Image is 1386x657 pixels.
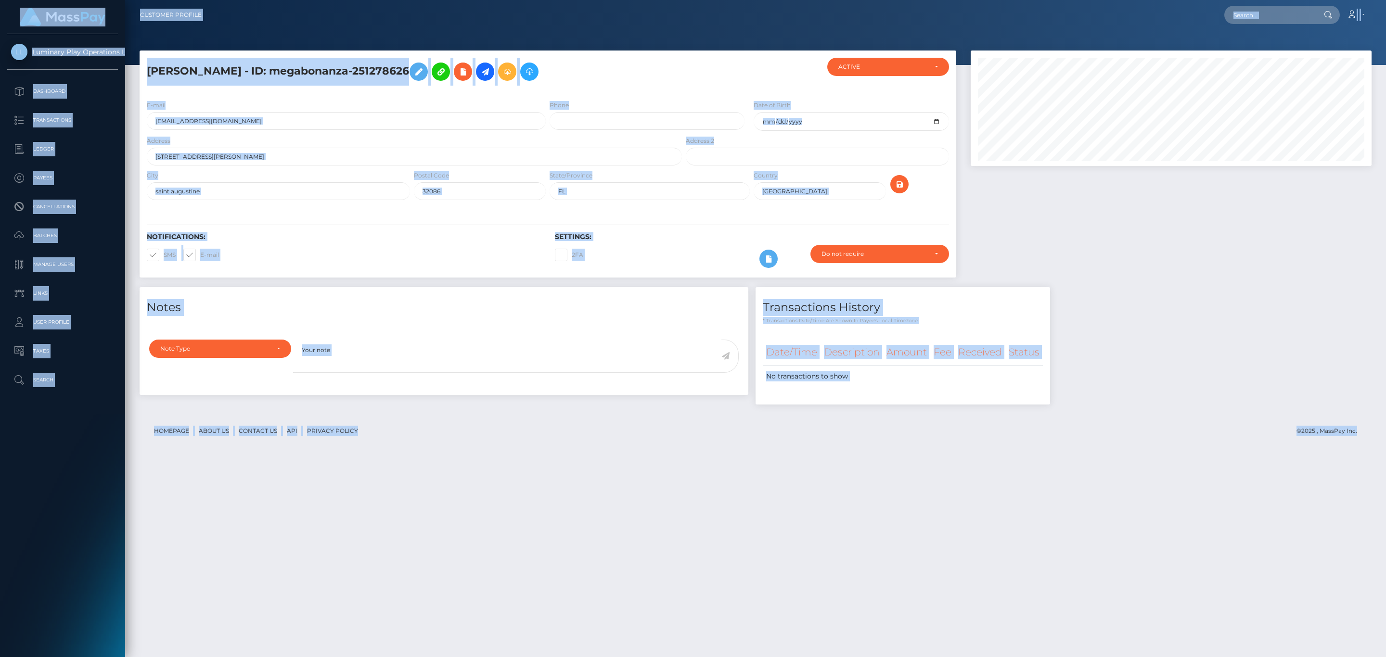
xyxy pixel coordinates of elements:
[550,101,569,110] label: Phone
[147,233,540,241] h6: Notifications:
[160,345,269,353] div: Note Type
[11,315,114,329] p: User Profile
[149,340,291,358] button: Note Type
[147,58,677,86] h5: [PERSON_NAME] - ID: megabonanza-251278626
[11,228,114,243] p: Batches
[763,366,1043,388] td: No transactions to show
[7,339,118,363] a: Taxes
[147,299,741,316] h4: Notes
[11,142,114,156] p: Ledger
[1005,339,1043,366] th: Status
[11,84,114,99] p: Dashboard
[7,137,118,161] a: Ledger
[686,137,714,145] label: Address 2
[150,423,193,438] a: Homepage
[838,63,927,71] div: ACTIVE
[7,368,118,392] a: Search
[147,101,166,110] label: E-mail
[11,373,114,387] p: Search
[11,44,27,60] img: Luminary Play Operations Limited
[147,249,176,261] label: SMS
[11,344,114,358] p: Taxes
[147,171,158,180] label: City
[140,5,202,25] a: Customer Profile
[7,166,118,190] a: Payees
[754,171,778,180] label: Country
[955,339,1005,366] th: Received
[821,339,883,366] th: Description
[763,299,1043,316] h4: Transactions History
[11,200,114,214] p: Cancellations
[754,101,791,110] label: Date of Birth
[555,233,949,241] h6: Settings:
[476,63,494,81] a: Initiate Payout
[147,137,170,145] label: Address
[183,249,219,261] label: E-mail
[7,310,118,334] a: User Profile
[821,250,927,258] div: Do not require
[235,423,281,438] a: Contact Us
[883,339,930,366] th: Amount
[414,171,449,180] label: Postal Code
[11,257,114,272] p: Manage Users
[7,195,118,219] a: Cancellations
[7,224,118,248] a: Batches
[930,339,955,366] th: Fee
[827,58,949,76] button: ACTIVE
[303,423,362,438] a: Privacy Policy
[1296,426,1364,436] div: © 2025 , MassPay Inc.
[555,249,583,261] label: 2FA
[7,48,118,56] span: Luminary Play Operations Limited
[7,281,118,305] a: Links
[763,339,821,366] th: Date/Time
[11,286,114,301] p: Links
[7,79,118,103] a: Dashboard
[810,245,949,263] button: Do not require
[1224,6,1315,24] input: Search...
[283,423,301,438] a: API
[7,253,118,277] a: Manage Users
[195,423,233,438] a: About Us
[763,317,1043,324] p: * Transactions date/time are shown in payee's local timezone
[11,113,114,127] p: Transactions
[7,108,118,132] a: Transactions
[11,171,114,185] p: Payees
[20,8,105,26] img: MassPay Logo
[550,171,592,180] label: State/Province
